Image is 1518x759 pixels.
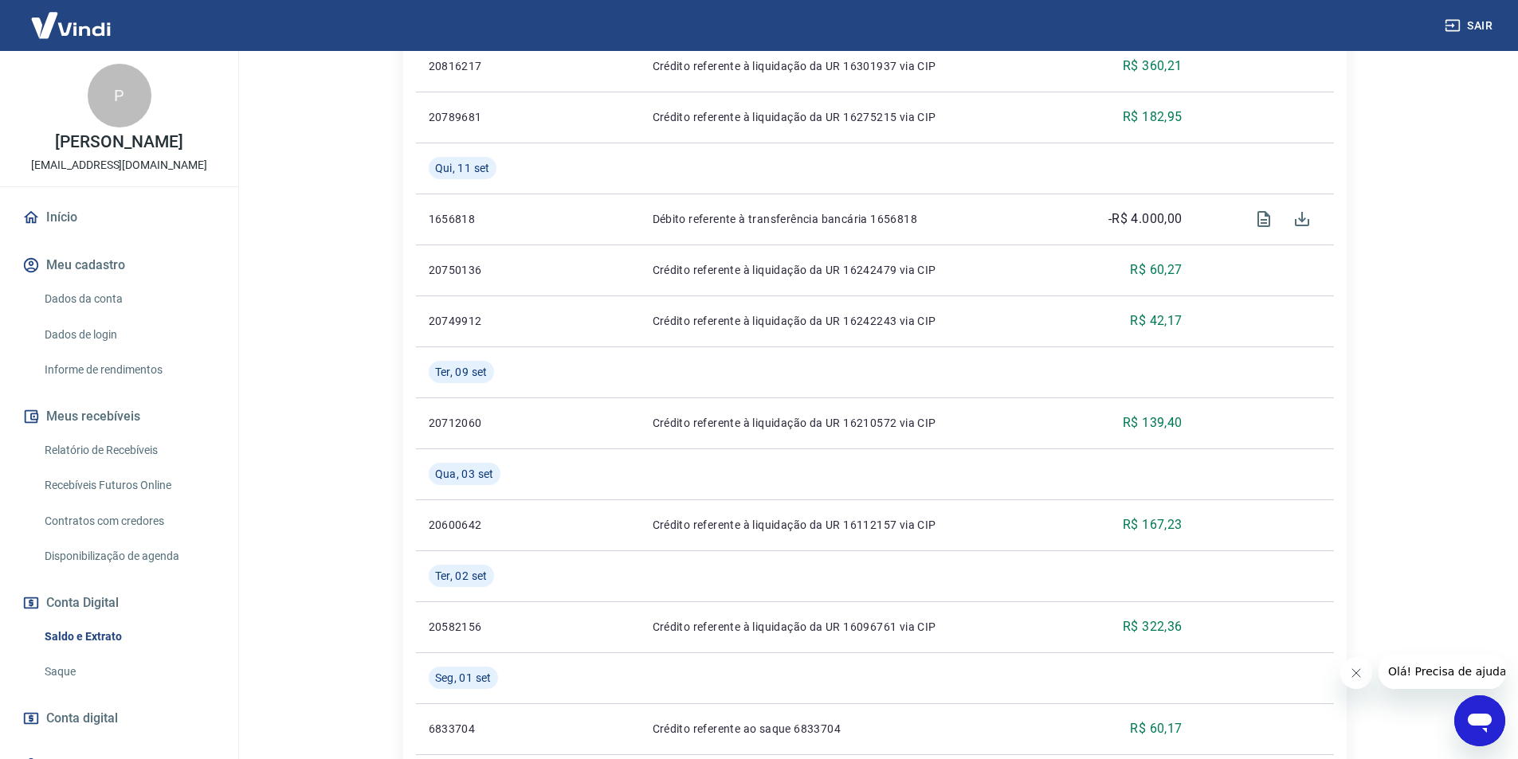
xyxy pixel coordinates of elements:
[1245,200,1283,238] span: Visualizar
[1454,695,1505,746] iframe: Botão para abrir a janela de mensagens
[429,211,541,227] p: 1656818
[88,64,151,127] div: P
[429,721,541,737] p: 6833704
[653,415,1047,431] p: Crédito referente à liquidação da UR 16210572 via CIP
[435,670,492,686] span: Seg, 01 set
[38,505,219,538] a: Contratos com credores
[19,1,123,49] img: Vindi
[19,200,219,235] a: Início
[1283,200,1321,238] span: Download
[38,655,219,688] a: Saque
[55,134,182,151] p: [PERSON_NAME]
[653,517,1047,533] p: Crédito referente à liquidação da UR 16112157 via CIP
[38,434,219,467] a: Relatório de Recebíveis
[653,619,1047,635] p: Crédito referente à liquidação da UR 16096761 via CIP
[653,313,1047,329] p: Crédito referente à liquidação da UR 16242243 via CIP
[19,248,219,283] button: Meu cadastro
[19,399,219,434] button: Meus recebíveis
[1340,657,1372,689] iframe: Fechar mensagem
[1379,654,1505,689] iframe: Mensagem da empresa
[38,283,219,315] a: Dados da conta
[10,11,134,24] span: Olá! Precisa de ajuda?
[429,262,541,278] p: 20750136
[1123,108,1183,127] p: R$ 182,95
[31,157,207,174] p: [EMAIL_ADDRESS][DOMAIN_NAME]
[1130,260,1182,280] p: R$ 60,27
[435,568,488,584] span: Ter, 02 set
[429,313,541,329] p: 20749912
[1123,57,1183,76] p: R$ 360,21
[435,466,494,482] span: Qua, 03 set
[435,364,488,380] span: Ter, 09 set
[653,262,1047,278] p: Crédito referente à liquidação da UR 16242479 via CIP
[1123,617,1183,636] p: R$ 322,36
[429,58,541,74] p: 20816217
[1130,311,1182,331] p: R$ 42,17
[429,415,541,431] p: 20712060
[19,701,219,736] a: Conta digital
[653,58,1047,74] p: Crédito referente à liquidação da UR 16301937 via CIP
[429,517,541,533] p: 20600642
[38,540,219,573] a: Disponibilização de agenda
[46,707,118,730] span: Conta digital
[1123,413,1183,432] p: R$ 139,40
[1123,515,1183,534] p: R$ 167,23
[19,585,219,620] button: Conta Digital
[38,620,219,653] a: Saldo e Extrato
[653,109,1047,125] p: Crédito referente à liquidação da UR 16275215 via CIP
[653,721,1047,737] p: Crédito referente ao saque 6833704
[1130,719,1182,738] p: R$ 60,17
[653,211,1047,227] p: Débito referente à transferência bancária 1656818
[1442,11,1499,41] button: Sair
[1108,209,1183,229] p: -R$ 4.000,00
[38,469,219,502] a: Recebíveis Futuros Online
[38,354,219,386] a: Informe de rendimentos
[429,109,541,125] p: 20789681
[429,619,541,635] p: 20582156
[435,160,490,176] span: Qui, 11 set
[38,319,219,351] a: Dados de login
